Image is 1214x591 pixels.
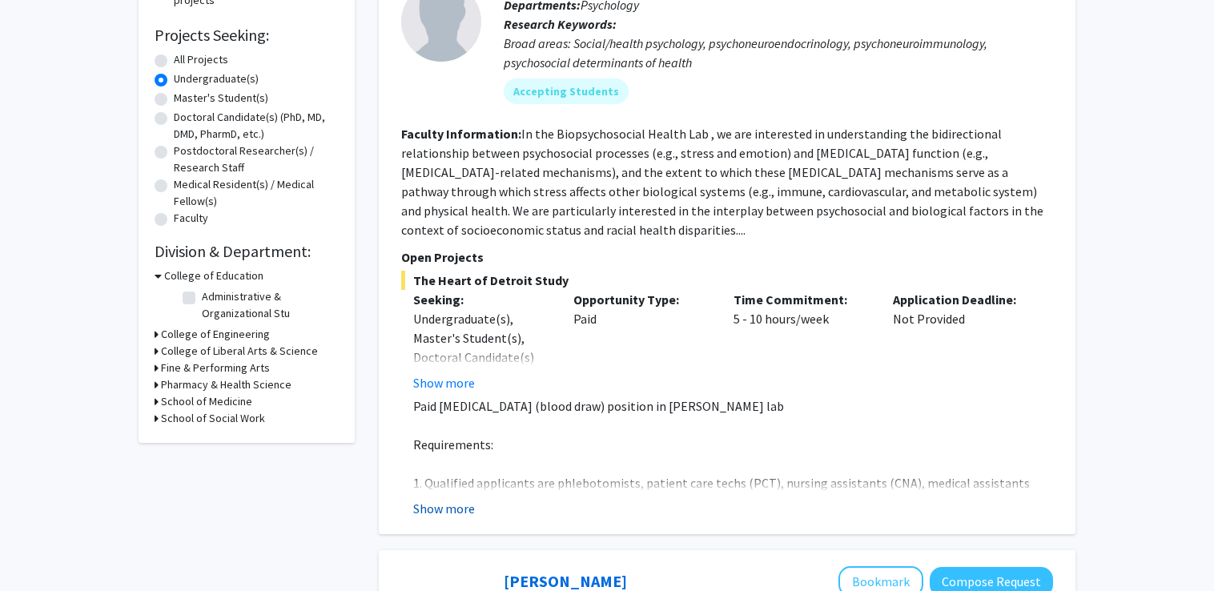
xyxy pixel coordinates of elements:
[161,410,265,427] h3: School of Social Work
[401,126,1043,238] fg-read-more: In the Biopsychosocial Health Lab , we are interested in understanding the bidirectional relation...
[164,267,263,284] h3: College of Education
[413,475,1030,510] span: 1. Qualified applicants are phlebotomists, patient care techs (PCT), nursing assistants (CNA), me...
[174,70,259,87] label: Undergraduate(s)
[161,326,270,343] h3: College of Engineering
[413,398,784,414] span: Paid [MEDICAL_DATA] (blood draw) position in [PERSON_NAME] lab
[573,290,710,309] p: Opportunity Type:
[413,373,475,392] button: Show more
[202,288,335,322] label: Administrative & Organizational Stu
[561,290,722,392] div: Paid
[12,519,68,579] iframe: Chat
[722,290,882,392] div: 5 - 10 hours/week
[413,309,549,405] div: Undergraduate(s), Master's Student(s), Doctoral Candidate(s) (PhD, MD, DMD, PharmD, etc.)
[413,290,549,309] p: Seeking:
[734,290,870,309] p: Time Commitment:
[401,126,521,142] b: Faculty Information:
[174,143,339,176] label: Postdoctoral Researcher(s) / Research Staff
[504,571,627,591] a: [PERSON_NAME]
[174,51,228,68] label: All Projects
[413,499,475,518] button: Show more
[161,360,270,376] h3: Fine & Performing Arts
[174,210,208,227] label: Faculty
[161,343,318,360] h3: College of Liberal Arts & Science
[174,109,339,143] label: Doctoral Candidate(s) (PhD, MD, DMD, PharmD, etc.)
[161,376,291,393] h3: Pharmacy & Health Science
[174,90,268,107] label: Master's Student(s)
[174,176,339,210] label: Medical Resident(s) / Medical Fellow(s)
[504,16,617,32] b: Research Keywords:
[155,242,339,261] h2: Division & Department:
[401,247,1053,267] p: Open Projects
[504,34,1053,72] div: Broad areas: Social/health psychology, psychoneuroendocrinology, psychoneuroimmunology, psychosoc...
[401,271,1053,290] span: The Heart of Detroit Study
[161,393,252,410] h3: School of Medicine
[504,78,629,104] mat-chip: Accepting Students
[881,290,1041,392] div: Not Provided
[893,290,1029,309] p: Application Deadline:
[413,436,493,452] span: Requirements:
[155,26,339,45] h2: Projects Seeking:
